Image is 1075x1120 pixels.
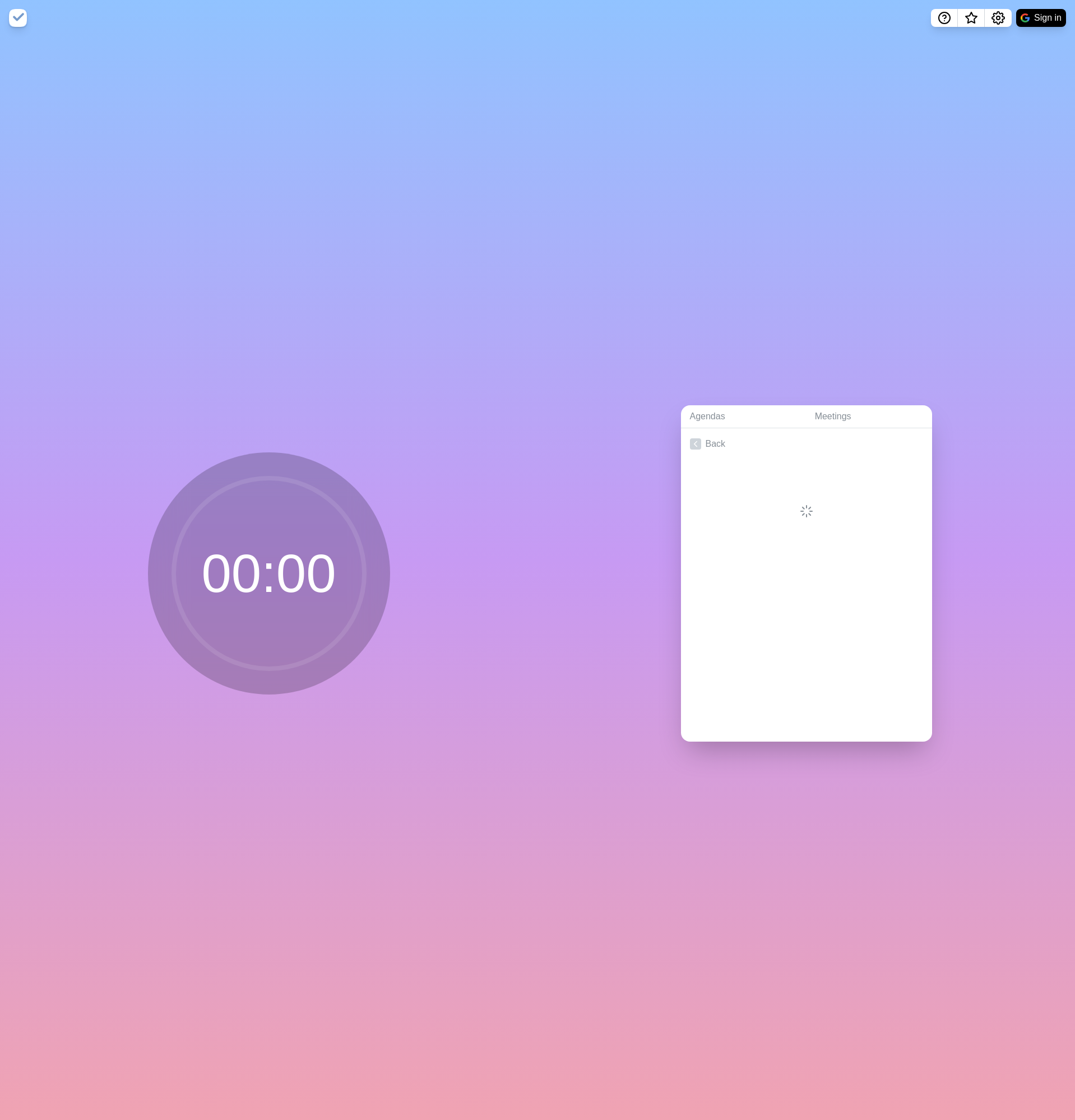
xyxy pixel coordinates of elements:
a: Meetings [806,405,932,428]
img: timeblocks logo [9,9,27,27]
button: Settings [985,9,1012,27]
button: Help [931,9,958,27]
button: What’s new [958,9,985,27]
a: Back [681,428,932,460]
button: Sign in [1016,9,1066,27]
img: google logo [1021,13,1030,22]
a: Agendas [681,405,806,428]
